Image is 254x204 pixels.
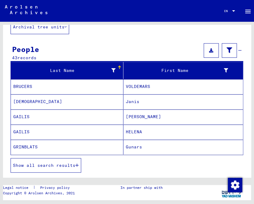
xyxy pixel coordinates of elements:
mat-cell: VOLDEMARS [123,79,243,94]
span: EN [224,9,231,13]
button: Toggle sidenav [242,5,254,17]
mat-cell: GRINBLATS [11,140,123,154]
mat-cell: [DEMOGRAPHIC_DATA] [11,94,123,109]
button: Show all search results [11,158,81,173]
p: In partner ship with [120,185,163,190]
mat-cell: HELENA [123,125,243,139]
div: | [3,185,77,190]
mat-cell: GAILIS [11,109,123,124]
button: Archival tree units [11,20,69,34]
mat-cell: [PERSON_NAME] [123,109,243,124]
a: Privacy policy [35,185,77,190]
p: Copyright © Arolsen Archives, 2021 [3,190,77,196]
img: Change consent [228,178,242,192]
img: yv_logo.png [220,185,243,200]
span: 43 [12,55,17,60]
mat-icon: Side nav toggle icon [244,8,252,15]
div: First Name [126,67,228,74]
img: Arolsen_neg.svg [5,5,47,14]
div: Last Name [13,67,116,74]
mat-cell: Janis [123,94,243,109]
mat-cell: BRUCERS [11,79,123,94]
mat-header-cell: First Name [123,62,243,79]
span: Show all search results [13,163,75,168]
mat-cell: GAILIS [11,125,123,139]
mat-header-cell: Last Name [11,62,123,79]
mat-cell: Gunars [123,140,243,154]
div: Last Name [13,66,123,75]
span: records [17,55,37,60]
div: First Name [126,66,236,75]
div: People [12,44,39,55]
a: Legal notice [3,185,33,190]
